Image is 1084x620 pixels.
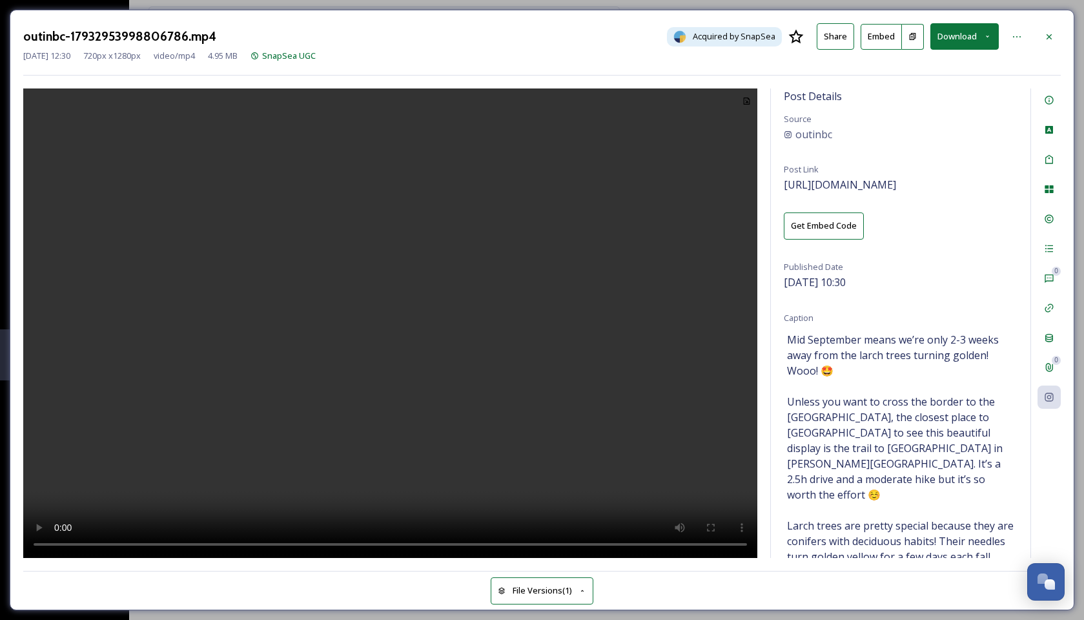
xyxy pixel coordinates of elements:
a: [URL][DOMAIN_NAME] [784,180,896,191]
span: outinbc [795,127,832,142]
a: outinbc [784,127,1018,142]
span: Published Date [784,261,843,273]
button: Get Embed Code [784,212,864,239]
span: [URL][DOMAIN_NAME] [784,178,896,192]
span: 720 px x 1280 px [83,50,141,62]
span: Post Link [784,163,819,175]
div: 0 [1052,356,1061,365]
button: Embed [861,24,902,50]
button: File Versions(1) [491,577,594,604]
button: Share [817,23,854,50]
span: 4.95 MB [208,50,238,62]
div: 0 [1052,267,1061,276]
span: [DATE] 12:30 [23,50,70,62]
span: Acquired by SnapSea [693,30,775,43]
span: Caption [784,312,813,324]
span: Post Details [784,89,842,103]
button: Download [930,23,999,50]
span: [DATE] 10:30 [784,275,846,289]
h3: outinbc-17932953998806786.mp4 [23,27,216,46]
img: snapsea-logo.png [673,30,686,43]
span: SnapSea UGC [262,50,316,61]
button: Open Chat [1027,563,1065,601]
span: Source [784,113,812,125]
span: video/mp4 [154,50,195,62]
